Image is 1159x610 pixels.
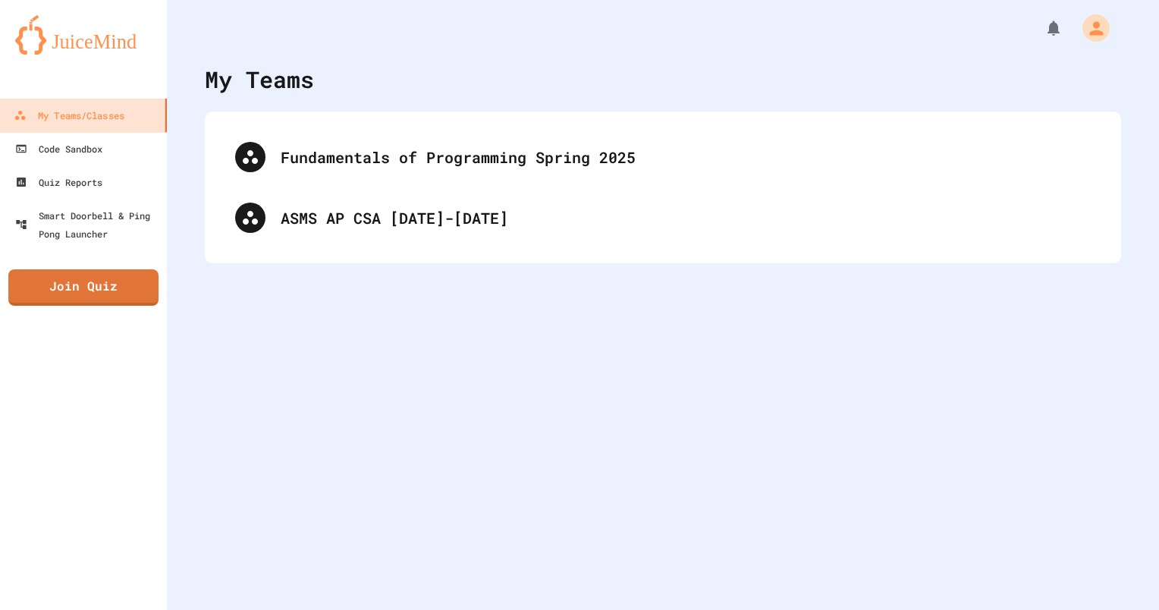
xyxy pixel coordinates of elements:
div: My Account [1066,11,1113,46]
div: My Teams [205,62,314,96]
a: Join Quiz [8,269,159,306]
div: ASMS AP CSA [DATE]-[DATE] [281,206,1091,229]
div: Quiz Reports [15,173,102,191]
img: logo-orange.svg [15,15,152,55]
iframe: chat widget [1033,483,1144,548]
div: My Teams/Classes [14,106,124,124]
div: Fundamentals of Programming Spring 2025 [281,146,1091,168]
div: Smart Doorbell & Ping Pong Launcher [15,206,161,243]
div: Code Sandbox [15,140,102,158]
div: ASMS AP CSA [DATE]-[DATE] [220,187,1106,248]
div: My Notifications [1016,15,1066,41]
iframe: chat widget [1095,549,1144,595]
div: Fundamentals of Programming Spring 2025 [220,127,1106,187]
